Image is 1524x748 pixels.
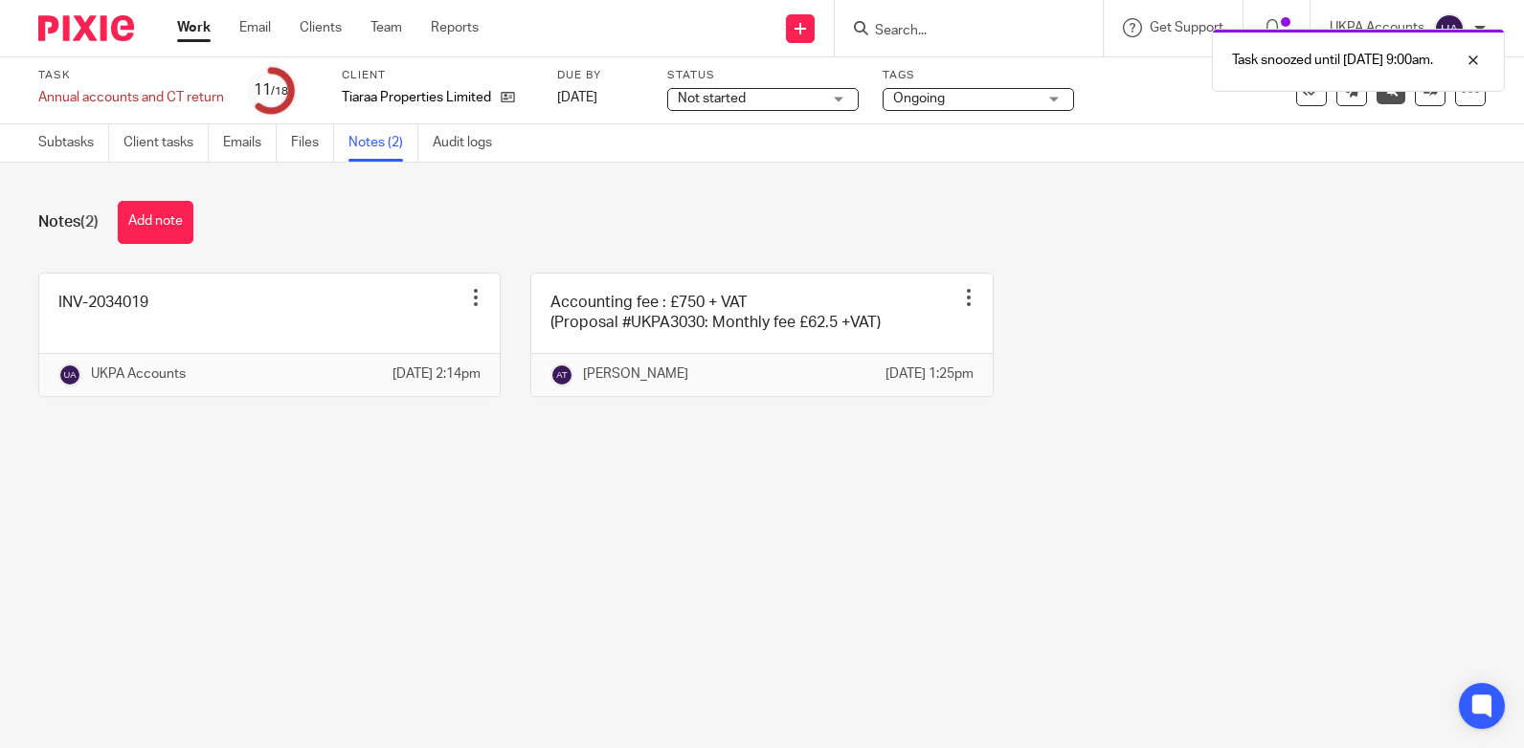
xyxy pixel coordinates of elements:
a: Notes (2) [348,124,418,162]
a: Team [370,18,402,37]
img: svg%3E [550,363,573,386]
a: Clients [300,18,342,37]
div: Annual accounts and CT return [38,88,224,107]
img: Pixie [38,15,134,41]
span: Not started [678,92,746,105]
span: (2) [80,214,99,230]
label: Status [667,68,859,83]
div: 11 [254,79,288,101]
small: /18 [271,86,288,97]
p: UKPA Accounts [91,364,186,384]
p: [DATE] 2:14pm [392,364,481,384]
a: Email [239,18,271,37]
a: Client tasks [123,124,209,162]
label: Client [342,68,533,83]
p: [DATE] 1:25pm [885,364,974,384]
p: Task snoozed until [DATE] 9:00am. [1232,51,1433,70]
p: [PERSON_NAME] [583,364,688,384]
a: Reports [431,18,479,37]
span: [DATE] [557,91,597,104]
label: Due by [557,68,643,83]
a: Subtasks [38,124,109,162]
a: Work [177,18,211,37]
img: svg%3E [1434,13,1465,44]
img: svg%3E [58,363,81,386]
a: Audit logs [433,124,506,162]
a: Emails [223,124,277,162]
span: Ongoing [893,92,945,105]
h1: Notes [38,212,99,232]
label: Task [38,68,224,83]
a: Files [291,124,334,162]
button: Add note [118,201,193,244]
p: Tiaraa Properties Limited [342,88,491,107]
